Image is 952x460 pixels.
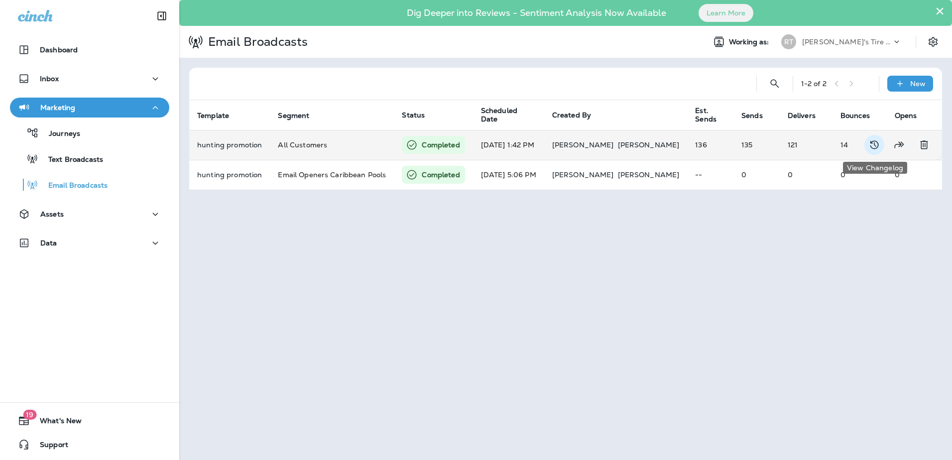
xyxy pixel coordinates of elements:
[924,33,942,51] button: Settings
[278,111,322,120] span: Segment
[618,171,680,179] p: [PERSON_NAME]
[40,210,64,218] p: Assets
[687,160,733,190] td: --
[552,111,591,119] span: Created By
[10,174,169,195] button: Email Broadcasts
[552,171,614,179] p: [PERSON_NAME]
[781,34,796,49] div: RT
[741,111,776,120] span: Sends
[10,435,169,455] button: Support
[914,135,934,155] button: Delete Broadcast
[197,112,229,120] span: Template
[10,40,169,60] button: Dashboard
[889,135,909,155] button: Resend Broadcast to a segment of recipients
[402,111,425,119] span: Status
[197,141,262,149] p: hunting promotion
[38,155,103,165] p: Text Broadcasts
[895,112,917,120] span: Opens
[733,130,780,160] td: 135
[378,11,695,14] p: Dig Deeper into Reviews - Sentiment Analysis Now Available
[10,411,169,431] button: 19What's New
[695,107,716,123] span: Est. Sends
[780,130,833,160] td: 121
[10,122,169,143] button: Journeys
[278,140,327,149] span: All Customers
[935,3,945,19] button: Close
[695,107,729,123] span: Est. Sends
[10,233,169,253] button: Data
[788,111,829,120] span: Delivers
[204,34,308,49] p: Email Broadcasts
[38,181,108,191] p: Email Broadcasts
[197,111,242,120] span: Template
[780,160,833,190] td: 0
[552,141,614,149] p: [PERSON_NAME]
[39,129,80,139] p: Journeys
[473,160,544,190] td: [DATE] 5:06 PM
[10,98,169,117] button: Marketing
[481,107,540,123] span: Scheduled Date
[942,170,947,179] span: 0
[30,441,68,453] span: Support
[278,170,386,179] span: Email Openers Caribbean Pools
[895,111,930,120] span: Opens
[864,135,884,155] button: View Changelog
[802,38,892,46] p: [PERSON_NAME]'s Tire Barn
[843,162,907,174] div: View Changelog
[197,171,262,179] p: hunting promotion
[733,160,780,190] td: 0
[481,107,527,123] span: Scheduled Date
[40,75,59,83] p: Inbox
[30,417,82,429] span: What's New
[23,410,36,420] span: 19
[10,69,169,89] button: Inbox
[10,148,169,169] button: Text Broadcasts
[40,46,78,54] p: Dashboard
[801,80,827,88] div: 1 - 2 of 2
[729,38,771,46] span: Working as:
[40,239,57,247] p: Data
[473,130,544,160] td: [DATE] 1:42 PM
[765,74,785,94] button: Search Email Broadcasts
[699,4,753,22] button: Learn More
[788,112,816,120] span: Delivers
[422,170,460,180] p: Completed
[10,204,169,224] button: Assets
[910,80,926,88] p: New
[840,112,870,120] span: Bounces
[741,112,763,120] span: Sends
[422,140,460,150] p: Completed
[278,112,309,120] span: Segment
[833,130,887,160] td: 14
[618,141,680,149] p: [PERSON_NAME]
[40,104,75,112] p: Marketing
[840,111,883,120] span: Bounces
[687,130,733,160] td: 136
[895,170,900,179] span: 0
[148,6,176,26] button: Collapse Sidebar
[833,160,887,190] td: 0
